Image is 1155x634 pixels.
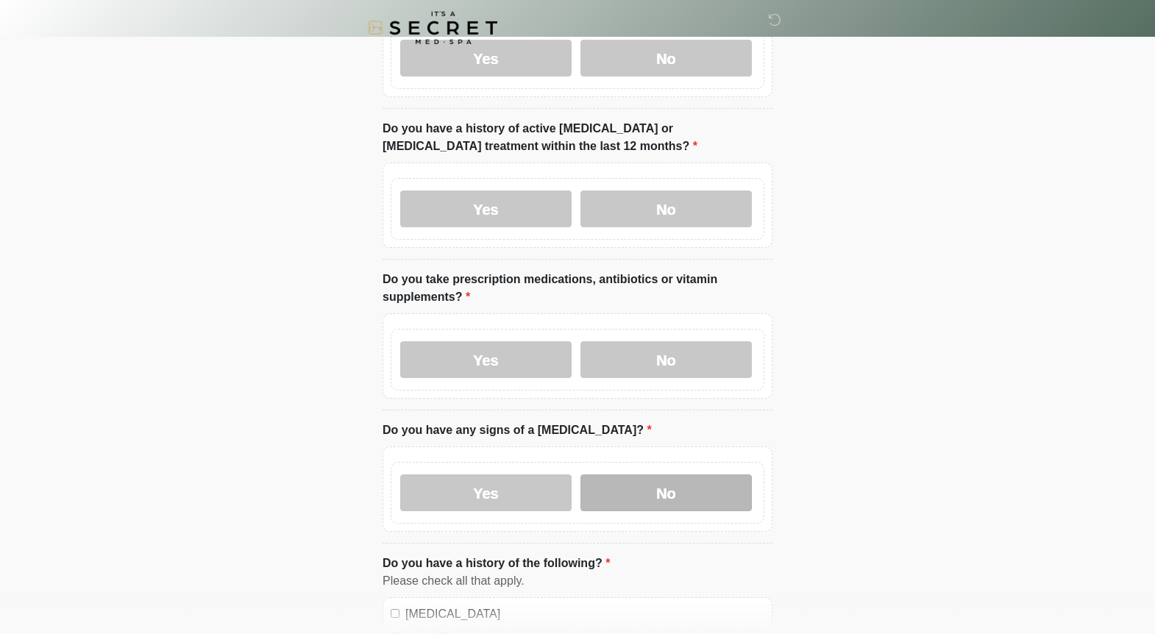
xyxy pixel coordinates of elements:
label: Do you have a history of active [MEDICAL_DATA] or [MEDICAL_DATA] treatment within the last 12 mon... [383,120,772,155]
label: Do you have a history of the following? [383,555,610,572]
label: No [580,341,752,378]
label: Yes [400,190,572,227]
label: Yes [400,341,572,378]
input: [MEDICAL_DATA] [391,609,399,618]
img: It's A Secret Med Spa Logo [368,11,497,44]
div: Please check all that apply. [383,572,772,590]
label: No [580,474,752,511]
label: Yes [400,474,572,511]
label: Yes [400,40,572,76]
label: No [580,190,752,227]
label: Do you take prescription medications, antibiotics or vitamin supplements? [383,271,772,306]
label: Do you have any signs of a [MEDICAL_DATA]? [383,421,652,439]
label: [MEDICAL_DATA] [405,605,764,623]
label: No [580,40,752,76]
